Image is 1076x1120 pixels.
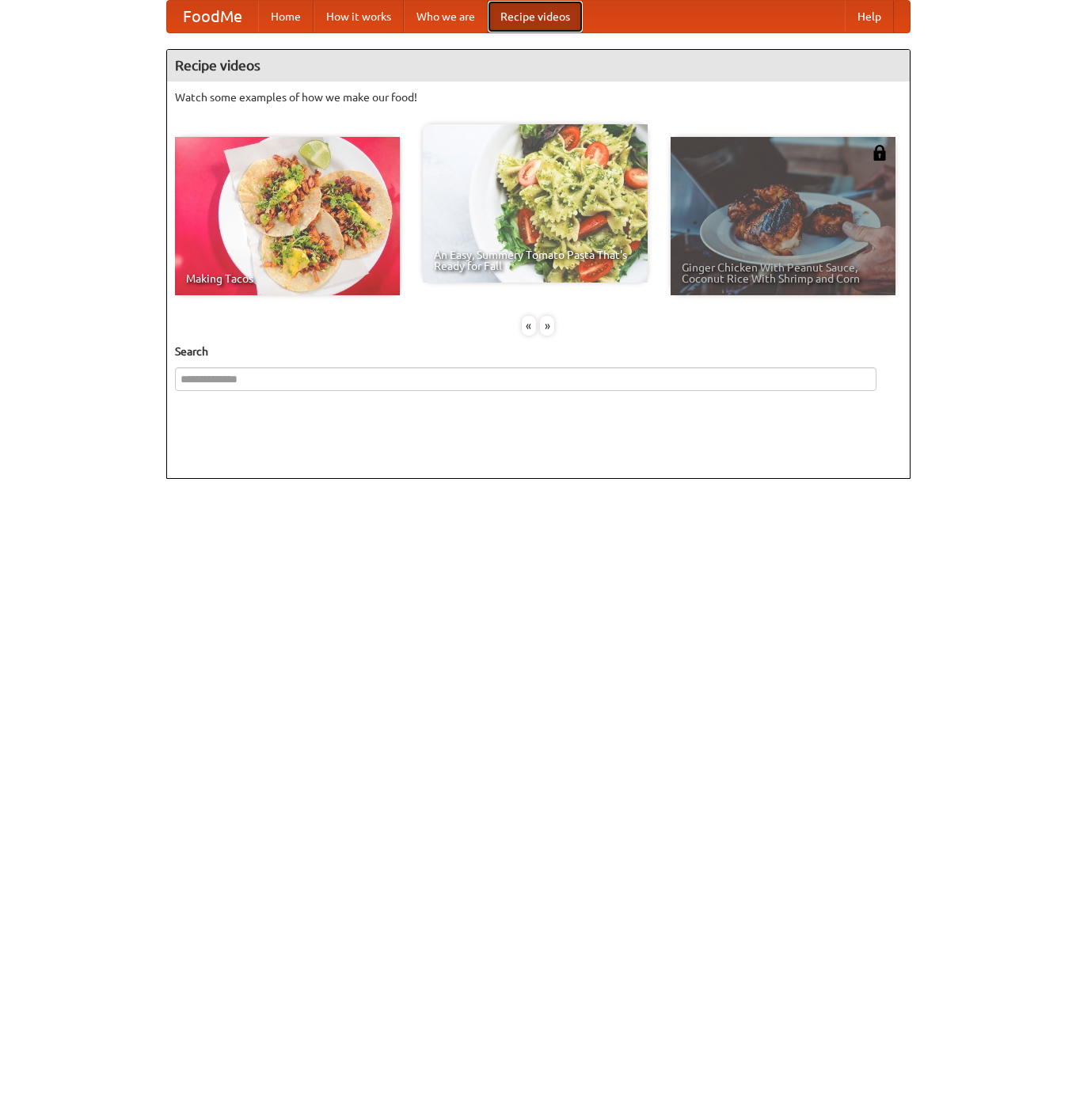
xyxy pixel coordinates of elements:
a: FoodMe [167,1,258,32]
div: « [522,316,536,336]
a: An Easy, Summery Tomato Pasta That's Ready for Fall [423,124,648,283]
a: Home [258,1,314,32]
a: How it works [314,1,404,32]
span: An Easy, Summery Tomato Pasta That's Ready for Fall [434,249,637,271]
a: Help [845,1,894,32]
span: Making Tacos [186,273,389,284]
h4: Recipe videos [167,50,910,82]
h5: Search [175,344,902,359]
img: 483408.png [872,145,888,161]
a: Recipe videos [488,1,583,32]
a: Making Tacos [175,137,400,295]
p: Watch some examples of how we make our food! [175,89,902,105]
a: Who we are [404,1,488,32]
div: » [540,316,554,336]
